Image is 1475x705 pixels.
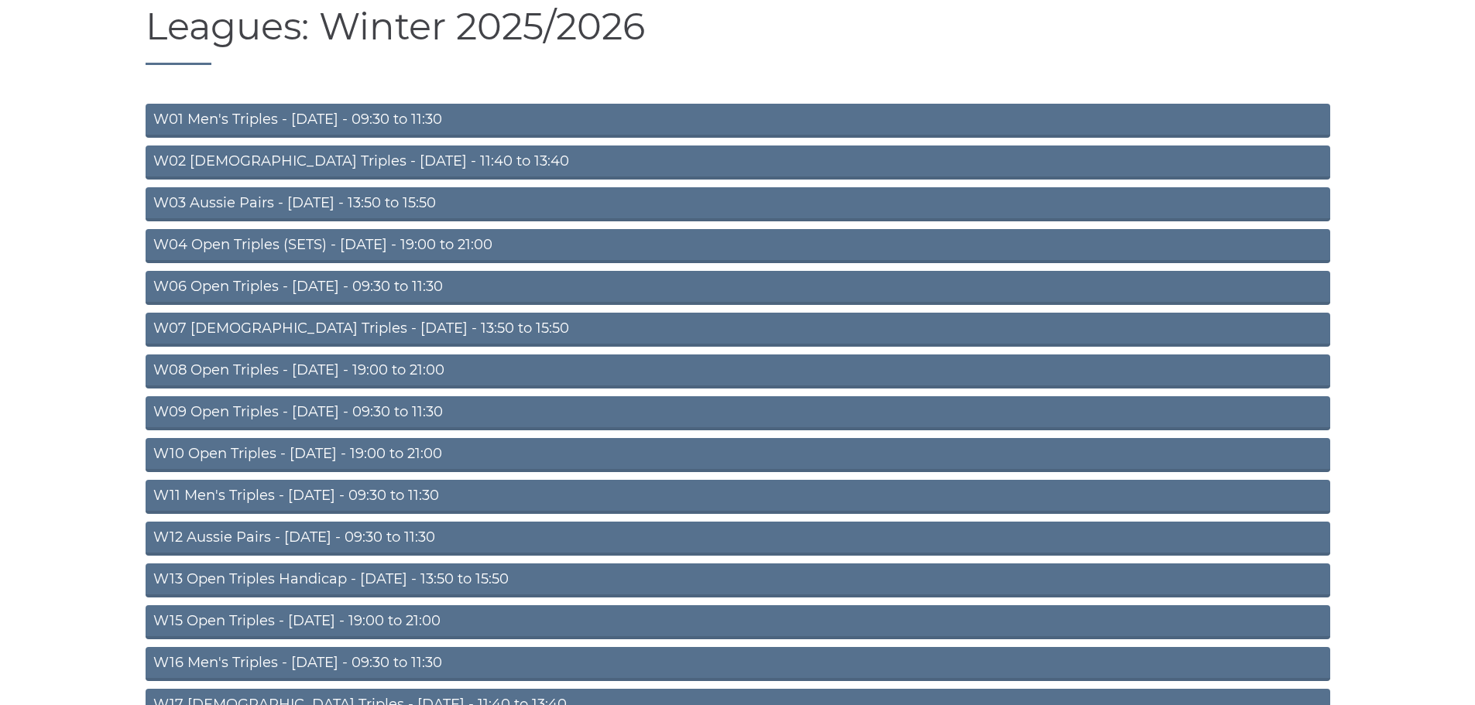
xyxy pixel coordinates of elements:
[146,438,1330,472] a: W10 Open Triples - [DATE] - 19:00 to 21:00
[146,229,1330,263] a: W04 Open Triples (SETS) - [DATE] - 19:00 to 21:00
[146,396,1330,430] a: W09 Open Triples - [DATE] - 09:30 to 11:30
[146,271,1330,305] a: W06 Open Triples - [DATE] - 09:30 to 11:30
[146,187,1330,221] a: W03 Aussie Pairs - [DATE] - 13:50 to 15:50
[146,480,1330,514] a: W11 Men's Triples - [DATE] - 09:30 to 11:30
[146,522,1330,556] a: W12 Aussie Pairs - [DATE] - 09:30 to 11:30
[146,313,1330,347] a: W07 [DEMOGRAPHIC_DATA] Triples - [DATE] - 13:50 to 15:50
[146,145,1330,180] a: W02 [DEMOGRAPHIC_DATA] Triples - [DATE] - 11:40 to 13:40
[146,104,1330,138] a: W01 Men's Triples - [DATE] - 09:30 to 11:30
[146,563,1330,597] a: W13 Open Triples Handicap - [DATE] - 13:50 to 15:50
[146,605,1330,639] a: W15 Open Triples - [DATE] - 19:00 to 21:00
[146,354,1330,388] a: W08 Open Triples - [DATE] - 19:00 to 21:00
[146,6,1330,65] h1: Leagues: Winter 2025/2026
[146,647,1330,681] a: W16 Men's Triples - [DATE] - 09:30 to 11:30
